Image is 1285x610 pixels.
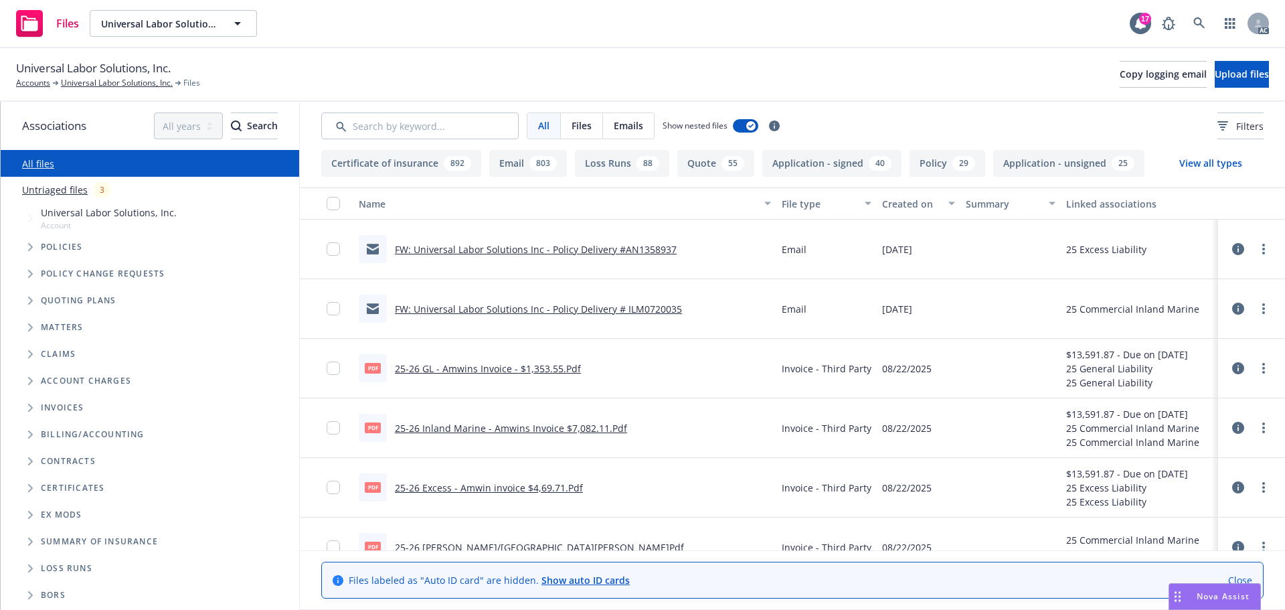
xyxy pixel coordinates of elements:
div: 25 Excess Liability [1066,495,1188,509]
button: Filters [1217,112,1264,139]
span: Files [572,119,592,133]
div: 3 [93,182,111,198]
a: All files [22,157,54,170]
span: Invoices [41,404,84,412]
span: Filters [1217,119,1264,133]
span: Claims [41,350,76,358]
a: 25-26 Excess - Amwin invoice $4,69.71.Pdf [395,481,583,494]
span: BORs [41,591,66,599]
div: Summary [966,197,1041,211]
span: Quoting plans [41,297,116,305]
a: FW: Universal Labor Solutions Inc - Policy Delivery #AN1358937 [395,243,677,256]
button: SearchSearch [231,112,278,139]
span: Email [782,242,806,256]
a: Files [11,5,84,42]
span: Billing/Accounting [41,431,145,439]
span: Email [782,302,806,316]
a: Untriaged files [22,183,88,197]
button: Nova Assist [1169,583,1261,610]
a: Switch app [1217,10,1244,37]
a: more [1256,241,1272,257]
div: 25 Commercial Inland Marine [1066,421,1199,435]
span: Nova Assist [1197,591,1250,602]
button: Upload files [1215,61,1269,88]
a: Universal Labor Solutions, Inc. [61,77,173,89]
input: Toggle Row Selected [327,481,340,494]
a: more [1256,360,1272,376]
button: Email [489,150,567,177]
div: Search [231,113,278,139]
a: 25-26 Inland Marine - Amwins Invoice $7,082.11.Pdf [395,422,627,435]
button: Application - unsigned [993,150,1144,177]
input: Toggle Row Selected [327,421,340,435]
a: Search [1186,10,1213,37]
span: Invoice - Third Party [782,540,871,554]
div: 25 Commercial Inland Marine [1066,302,1199,316]
span: Show nested files [663,120,727,131]
div: 29 [952,156,975,171]
span: Account [41,220,177,231]
span: Certificates [41,484,104,492]
a: 25-26 [PERSON_NAME]/[GEOGRAPHIC_DATA][PERSON_NAME]Pdf [395,541,684,554]
span: Invoice - Third Party [782,481,871,495]
div: Drag to move [1169,584,1186,609]
span: Contracts [41,457,96,465]
div: 25 Excess Liability [1066,242,1146,256]
div: 25 Excess Liability [1066,481,1188,495]
div: Linked associations [1066,197,1213,211]
span: [DATE] [882,242,912,256]
button: Linked associations [1061,187,1218,220]
button: Policy [910,150,985,177]
a: 25-26 GL - Amwins Invoice - $1,353.55.Pdf [395,362,581,375]
input: Select all [327,197,340,210]
span: Pdf [365,363,381,373]
button: Copy logging email [1120,61,1207,88]
div: 25 General Liability [1066,362,1188,376]
div: 88 [636,156,659,171]
a: Close [1228,573,1252,587]
button: View all types [1158,150,1264,177]
div: Folder Tree Example [1,421,299,609]
span: All [538,119,549,133]
span: Account charges [41,377,131,385]
span: Loss Runs [41,564,92,573]
input: Toggle Row Selected [327,242,340,256]
span: Emails [614,119,643,133]
button: File type [776,187,877,220]
span: Policy change requests [41,270,165,278]
a: FW: Universal Labor Solutions Inc - Policy Delivery # ILM0720035 [395,303,682,315]
div: 40 [869,156,891,171]
svg: Search [231,121,242,131]
span: Universal Labor Solutions, Inc. [41,206,177,220]
a: Show auto ID cards [541,574,630,587]
button: Created on [877,187,960,220]
span: Invoice - Third Party [782,421,871,435]
button: Loss Runs [575,150,669,177]
div: 25 Commercial Inland Marine [1066,547,1199,561]
div: 17 [1139,13,1151,25]
span: Policies [41,243,83,251]
div: 803 [529,156,557,171]
span: Upload files [1215,68,1269,80]
span: Filters [1236,119,1264,133]
input: Toggle Row Selected [327,540,340,554]
span: 08/22/2025 [882,421,932,435]
div: $13,591.87 - Due on [DATE] [1066,467,1188,481]
span: Universal Labor Solutions, Inc. [101,17,217,31]
div: 892 [444,156,471,171]
span: Pdf [365,542,381,552]
span: Ex Mods [41,511,82,519]
span: Pdf [365,423,381,433]
span: [DATE] [882,302,912,316]
span: Pdf [365,482,381,492]
input: Search by keyword... [321,112,519,139]
span: Files labeled as "Auto ID card" are hidden. [349,573,630,587]
input: Toggle Row Selected [327,302,340,315]
div: Created on [882,197,940,211]
button: Quote [677,150,754,177]
span: Associations [22,117,86,135]
div: $13,591.87 - Due on [DATE] [1066,407,1199,421]
a: more [1256,539,1272,555]
div: Name [359,197,756,211]
button: Application - signed [762,150,902,177]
